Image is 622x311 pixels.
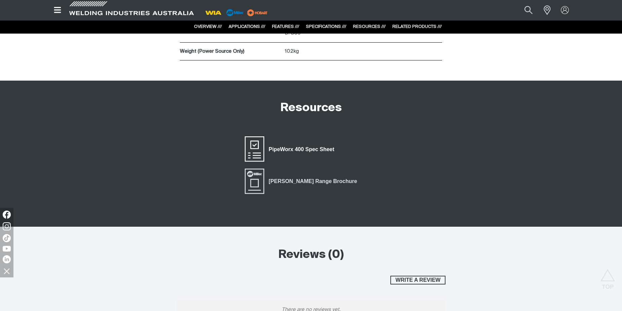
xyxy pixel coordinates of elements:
[353,25,386,29] a: RESOURCES ///
[180,48,281,55] p: Weight (Power Source Only)
[517,3,540,18] button: Search products
[390,276,445,284] button: Write a review
[272,25,299,29] a: FEATURES ///
[3,246,11,252] img: YouTube
[244,136,339,163] a: PipeWorx 400 Spec Sheet
[245,8,270,18] img: miller
[229,25,265,29] a: APPLICATIONS ///
[285,48,442,55] p: 102kg
[392,25,442,29] a: RELATED PRODUCTS ///
[3,211,11,219] img: Facebook
[391,276,445,284] span: Write a review
[194,25,222,29] a: OVERVIEW ///
[264,177,361,186] span: [PERSON_NAME] Range Brochure
[3,222,11,230] img: Instagram
[306,25,346,29] a: SPECIFICATIONS ///
[177,248,445,262] h2: Reviews (0)
[509,3,540,18] input: Product name or item number...
[600,269,615,284] button: Scroll to top
[244,168,361,195] a: Miller Range Brochure
[3,255,11,263] img: LinkedIn
[3,234,11,242] img: TikTok
[264,145,339,154] span: PipeWorx 400 Spec Sheet
[280,101,342,116] h2: Resources
[245,10,270,15] a: miller
[1,265,12,277] img: hide socials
